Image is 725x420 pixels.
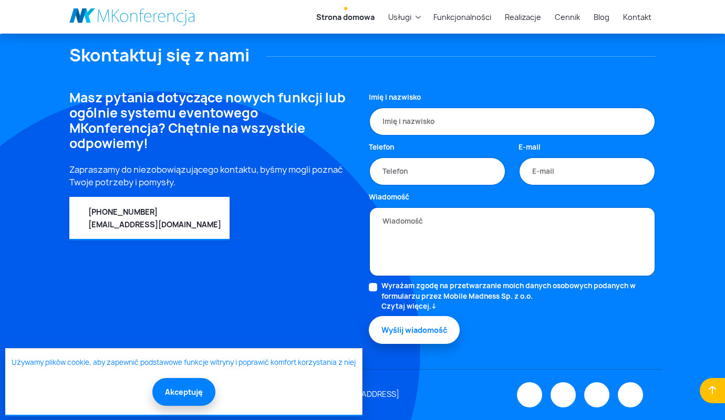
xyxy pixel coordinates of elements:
img: Wróć do początku [709,386,716,394]
a: Cennik [551,7,584,27]
a: Używamy plików cookie, aby zapewnić podstawowe funkcje witryny i poprawić komfort korzystania z niej [12,358,356,368]
a: Funkcjonalności [429,7,495,27]
label: Imię i nazwisko [369,92,421,103]
a: [PHONE_NUMBER] [88,207,158,217]
a: Kontakt [619,7,656,27]
input: E-mail [519,157,656,186]
h4: Masz pytania dotyczące nowych funkcji lub ogólnie systemu eventowego MKonferencja? Chętnie na wsz... [69,90,356,151]
a: Realizacje [501,7,545,27]
a: Blog [589,7,614,27]
p: Zapraszamy do niezobowiązującego kontaktu, byśmy mogli poznać Twoje potrzeby i pomysły. [69,163,356,188]
a: Czytaj więcej. [381,301,656,312]
input: Telefon [369,157,506,186]
input: Imię i nazwisko [369,107,656,136]
button: Wyślij wiadomość [369,316,460,344]
a: [EMAIL_ADDRESS][DOMAIN_NAME] [88,219,221,229]
a: Strona domowa [312,7,379,27]
label: Wiadomość [369,192,409,203]
label: Wyrażam zgodę na przetwarzanie moich danych osobowych podanych w formularzu przez Mobile Madness ... [381,281,656,312]
label: E-mail [519,142,541,153]
a: Usługi [384,7,416,27]
button: Akceptuję [152,378,215,406]
h2: Skontaktuj się z nami [69,45,656,65]
label: Telefon [369,142,394,153]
